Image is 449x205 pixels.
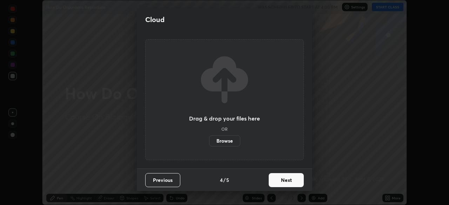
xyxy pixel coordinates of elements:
[226,176,229,184] h4: 5
[189,116,260,121] h3: Drag & drop your files here
[221,127,228,131] h5: OR
[223,176,226,184] h4: /
[269,173,304,187] button: Next
[145,15,165,24] h2: Cloud
[220,176,223,184] h4: 4
[145,173,180,187] button: Previous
